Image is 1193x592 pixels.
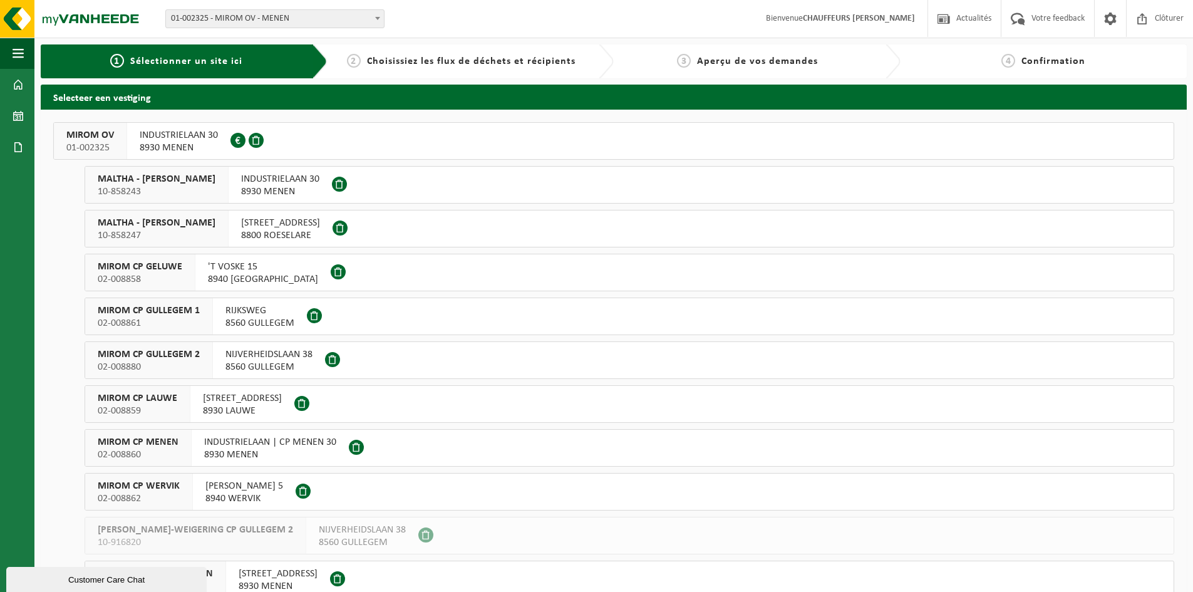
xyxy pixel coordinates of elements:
span: 02-008861 [98,317,200,330]
span: 8930 LAUWE [203,405,282,417]
span: INDUSTRIELAAN | CP MENEN 30 [204,436,336,449]
span: 02-008880 [98,361,200,373]
span: 02-008860 [98,449,178,461]
span: [STREET_ADDRESS] [203,392,282,405]
span: 3 [677,54,691,68]
span: 10-858247 [98,229,215,242]
span: 10-916820 [98,536,293,549]
span: 02-008858 [98,273,182,286]
span: MALTHA - [PERSON_NAME] [98,173,215,185]
span: MIROM OV [66,129,114,142]
span: NIJVERHEIDSLAAN 38 [225,348,312,361]
span: 8940 [GEOGRAPHIC_DATA] [208,273,318,286]
span: NIJVERHEIDSLAAN 38 [319,524,406,536]
button: MIROM CP GELUWE 02-008858 'T VOSKE 158940 [GEOGRAPHIC_DATA] [85,254,1174,291]
button: MIROM CP WERVIK 02-008862 [PERSON_NAME] 58940 WERVIK [85,473,1174,511]
span: 4 [1001,54,1015,68]
span: 10-858243 [98,185,215,198]
span: 8800 ROESELARE [241,229,320,242]
span: [STREET_ADDRESS] [241,217,320,229]
span: MIROM CP GULLEGEM 1 [98,304,200,317]
span: 01-002325 - MIROM OV - MENEN [166,10,384,28]
span: MIROM CP LAUWE [98,392,177,405]
span: 8560 GULLEGEM [319,536,406,549]
span: 8930 MENEN [204,449,336,461]
span: 01-002325 - MIROM OV - MENEN [165,9,385,28]
span: Choisissiez les flux de déchets et récipients [367,56,576,66]
span: 1 [110,54,124,68]
span: 02-008859 [98,405,177,417]
span: 01-002325 [66,142,114,154]
button: MIROM CP GULLEGEM 1 02-008861 RIJKSWEG8560 GULLEGEM [85,298,1174,335]
button: MIROM OV 01-002325 INDUSTRIELAAN 308930 MENEN [53,122,1174,160]
h2: Selecteer een vestiging [41,85,1187,109]
span: 8940 WERVIK [205,492,283,505]
button: MIROM CP MENEN 02-008860 INDUSTRIELAAN | CP MENEN 308930 MENEN [85,429,1174,467]
button: MALTHA - [PERSON_NAME] 10-858247 [STREET_ADDRESS]8800 ROESELARE [85,210,1174,247]
span: Sélectionner un site ici [130,56,242,66]
span: MIROM CP GELUWE [98,261,182,273]
button: MIROM CP GULLEGEM 2 02-008880 NIJVERHEIDSLAAN 388560 GULLEGEM [85,341,1174,379]
span: 8930 MENEN [140,142,218,154]
span: MIROM CP MENEN [98,436,178,449]
span: Aperçu de vos demandes [697,56,818,66]
button: MIROM CP LAUWE 02-008859 [STREET_ADDRESS]8930 LAUWE [85,385,1174,423]
button: MALTHA - [PERSON_NAME] 10-858243 INDUSTRIELAAN 308930 MENEN [85,166,1174,204]
span: [PERSON_NAME] 5 [205,480,283,492]
span: MALTHA - [PERSON_NAME] [98,217,215,229]
span: 8560 GULLEGEM [225,317,294,330]
iframe: chat widget [6,564,209,592]
span: INDUSTRIELAAN 30 [140,129,218,142]
span: [STREET_ADDRESS] [239,568,318,580]
span: 02-008862 [98,492,180,505]
span: 'T VOSKE 15 [208,261,318,273]
span: Confirmation [1021,56,1085,66]
span: 2 [347,54,361,68]
span: INDUSTRIELAAN 30 [241,173,319,185]
span: MIROM CP GULLEGEM 2 [98,348,200,361]
span: MIROM CP WERVIK [98,480,180,492]
span: 8930 MENEN [241,185,319,198]
strong: CHAUFFEURS [PERSON_NAME] [803,14,915,23]
span: [PERSON_NAME]-WEIGERING CP GULLEGEM 2 [98,524,293,536]
span: 8560 GULLEGEM [225,361,312,373]
span: RIJKSWEG [225,304,294,317]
